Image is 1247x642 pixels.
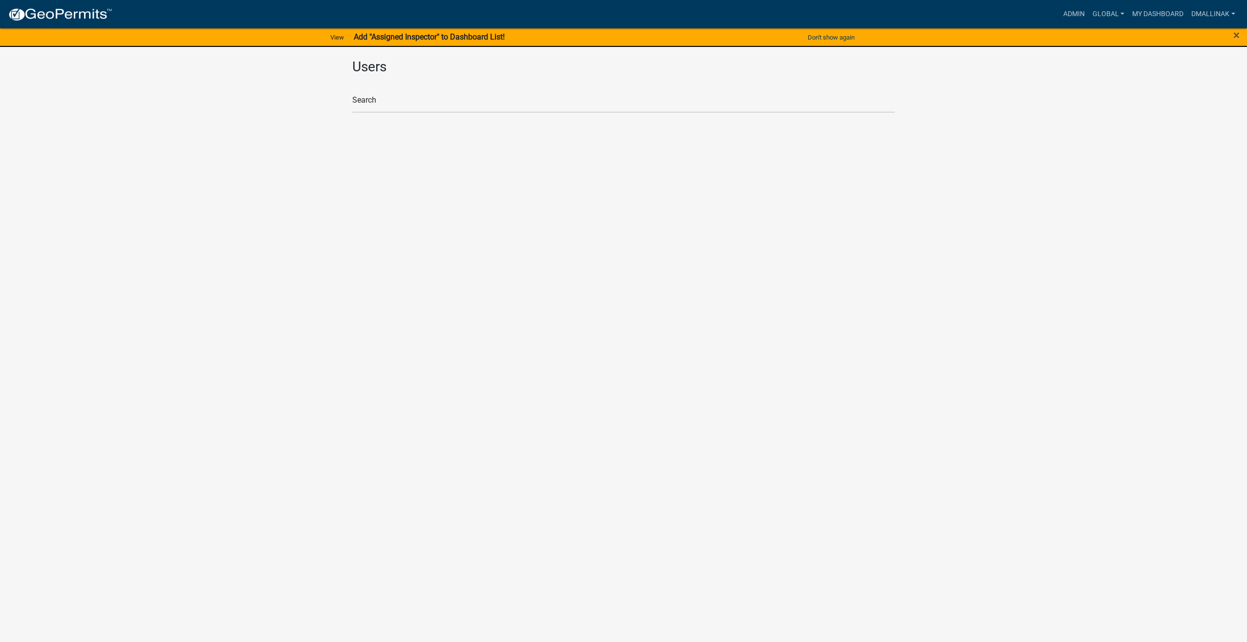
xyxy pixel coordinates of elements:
a: Global [1089,5,1129,23]
button: Don't show again [804,29,859,45]
span: × [1233,28,1240,42]
a: My Dashboard [1128,5,1187,23]
a: dmallinak [1187,5,1239,23]
h3: Users [352,59,895,75]
button: Close [1233,29,1240,41]
strong: Add "Assigned Inspector" to Dashboard List! [354,32,505,42]
a: View [326,29,348,45]
a: Admin [1059,5,1089,23]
